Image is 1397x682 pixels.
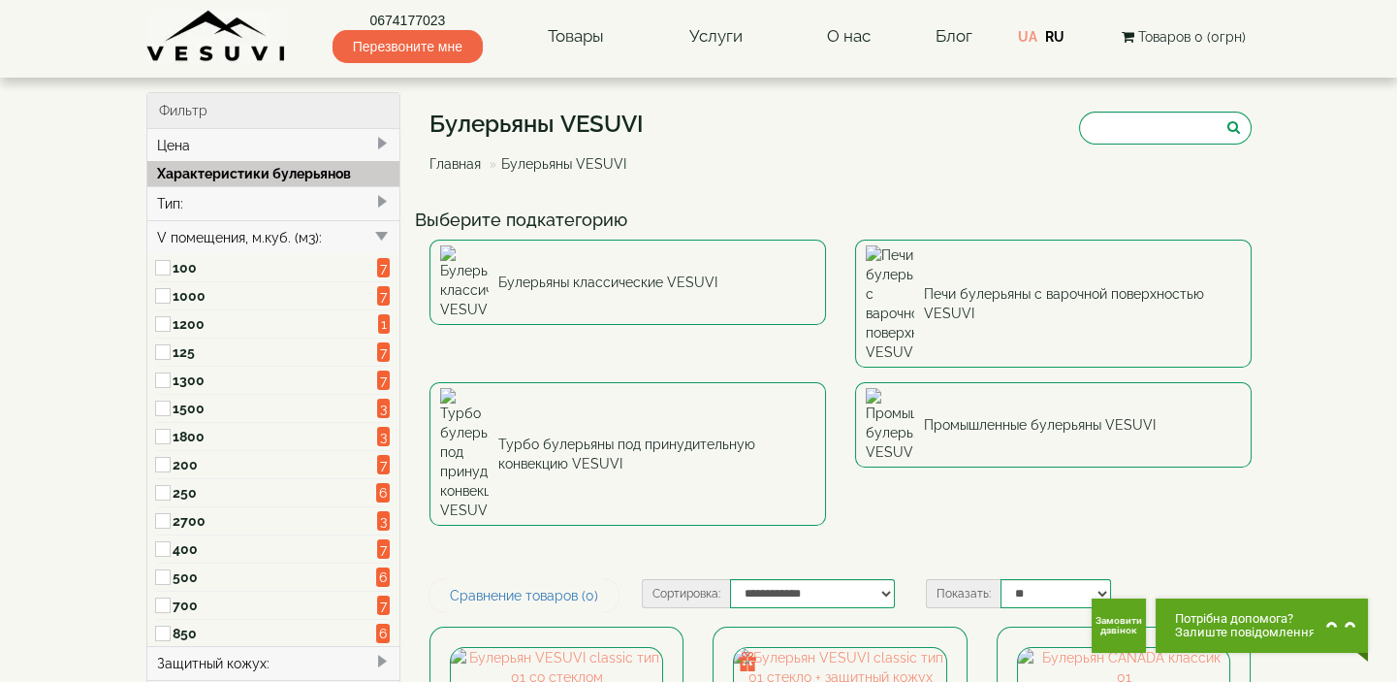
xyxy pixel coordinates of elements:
div: Цена [147,129,400,162]
span: 7 [377,596,390,615]
label: 400 [173,539,376,559]
label: 1200 [173,314,376,334]
a: Товары [528,15,623,59]
span: 6 [376,483,390,503]
h4: Выберите подкатегорию [415,211,1266,230]
div: V помещения, м.куб. (м3): [147,220,400,254]
li: Булерьяны VESUVI [485,154,626,174]
span: 6 [376,624,390,643]
span: 7 [377,342,390,362]
img: Завод VESUVI [146,10,287,63]
span: 7 [377,539,390,559]
a: RU [1045,29,1064,45]
span: Замовити дзвінок [1095,616,1142,635]
a: Турбо булерьяны под принудительную конвекцию VESUVI Турбо булерьяны под принудительную конвекцию ... [429,382,826,526]
a: Главная [429,156,481,172]
a: Булерьяны классические VESUVI Булерьяны классические VESUVI [429,240,826,325]
span: Товаров 0 (0грн) [1137,29,1245,45]
label: 850 [173,624,376,643]
label: 125 [173,342,376,362]
a: Печи булерьяны с варочной поверхностью VESUVI Печи булерьяны с варочной поверхностью VESUVI [855,240,1252,368]
label: 250 [173,483,376,503]
label: Сортировка: [642,579,730,608]
a: Сравнение товаров (0) [429,579,619,612]
label: 1000 [173,286,376,306]
span: 3 [377,511,390,531]
label: 100 [173,258,376,277]
span: Перезвоните мне [333,30,483,63]
div: Характеристики булерьянов [147,161,400,186]
span: 3 [377,427,390,446]
a: Блог [936,26,972,46]
button: Chat button [1156,599,1368,653]
a: О нас [808,15,890,59]
label: 200 [173,455,376,474]
label: 700 [173,596,376,615]
span: 7 [377,258,390,277]
img: Промышленные булерьяны VESUVI [866,388,914,462]
h1: Булерьяны VESUVI [429,112,644,137]
span: Залиште повідомлення [1175,626,1316,639]
label: Показать: [926,579,1000,608]
span: 7 [377,455,390,474]
label: 1800 [173,427,376,446]
span: 3 [377,399,390,418]
label: 1300 [173,371,376,390]
img: Печи булерьяны с варочной поверхностью VESUVI [866,245,914,362]
a: 0674177023 [333,11,483,30]
span: Потрібна допомога? [1175,612,1316,626]
label: 1500 [173,399,376,418]
button: Get Call button [1092,599,1146,653]
div: Фильтр [147,93,400,129]
div: Защитный кожух: [147,646,400,680]
label: 2700 [173,511,376,531]
a: UA [1018,29,1037,45]
a: Услуги [669,15,761,59]
span: 1 [378,314,390,334]
span: 7 [377,371,390,390]
div: Тип: [147,186,400,220]
label: 500 [173,568,376,587]
img: gift [738,652,757,671]
button: Товаров 0 (0грн) [1115,26,1251,48]
img: Турбо булерьяны под принудительную конвекцию VESUVI [440,388,489,520]
img: Булерьяны классические VESUVI [440,245,489,319]
span: 7 [377,286,390,306]
span: 6 [376,568,390,587]
a: Промышленные булерьяны VESUVI Промышленные булерьяны VESUVI [855,382,1252,468]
